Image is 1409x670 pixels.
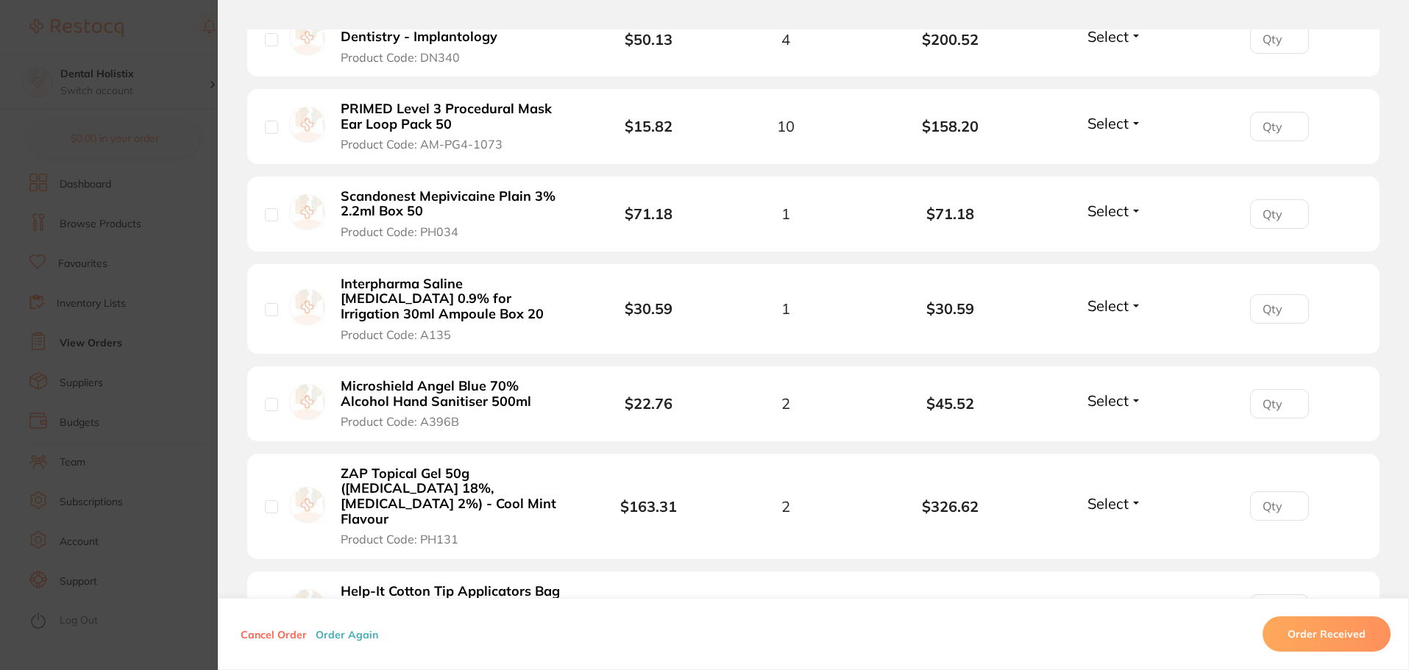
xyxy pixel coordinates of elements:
b: $71.18 [625,204,672,223]
img: Help-It Cotton Tip Applicators Bag of 100 [289,589,325,625]
button: ZAP Topical Gel 50g ([MEDICAL_DATA] 18%, [MEDICAL_DATA] 2%) - Cool Mint Flavour Product Code: PH131 [336,466,572,547]
input: Qty [1250,294,1309,324]
span: Product Code: PH034 [341,225,458,238]
b: Bastos Surgical Procedure Pack - Dentistry - Implantology [341,14,568,44]
button: Scandonest Mepivicaine Plain 3% 2.2ml Box 50 Product Code: PH034 [336,188,572,240]
button: Select [1083,494,1146,513]
input: Qty [1250,594,1309,624]
button: Select [1083,296,1146,315]
b: $30.59 [625,299,672,318]
b: Scandonest Mepivicaine Plain 3% 2.2ml Box 50 [341,189,568,219]
input: Qty [1250,389,1309,418]
span: Select [1087,27,1129,46]
b: $163.31 [620,497,677,516]
b: $71.18 [868,205,1033,222]
b: $158.20 [868,118,1033,135]
span: Select [1087,391,1129,410]
span: Product Code: PH131 [341,532,458,546]
span: Product Code: A396B [341,415,459,428]
input: Qty [1250,491,1309,521]
span: Select [1087,114,1129,132]
span: 10 [777,118,795,135]
img: Scandonest Mepivicaine Plain 3% 2.2ml Box 50 [289,194,325,230]
span: Select [1087,494,1129,513]
b: $30.59 [868,300,1033,317]
b: ZAP Topical Gel 50g ([MEDICAL_DATA] 18%, [MEDICAL_DATA] 2%) - Cool Mint Flavour [341,466,568,527]
input: Qty [1250,112,1309,141]
b: $50.13 [625,30,672,49]
button: Cancel Order [236,627,311,641]
button: Microshield Angel Blue 70% Alcohol Hand Sanitiser 500ml Product Code: A396B [336,378,572,430]
button: Select [1083,202,1146,220]
button: PRIMED Level 3 Procedural Mask Ear Loop Pack 50 Product Code: AM-PG4-1073 [336,101,572,152]
button: Select [1083,27,1146,46]
b: $45.52 [868,395,1033,412]
b: $15.82 [625,117,672,135]
button: Select [1083,391,1146,410]
button: Order Received [1263,616,1391,652]
input: Qty [1250,199,1309,229]
span: Select [1087,202,1129,220]
button: Select [1083,596,1146,615]
button: Order Again [311,627,383,641]
img: Microshield Angel Blue 70% Alcohol Hand Sanitiser 500ml [289,384,325,420]
b: $326.62 [868,498,1033,515]
input: Qty [1250,24,1309,54]
button: Interpharma Saline [MEDICAL_DATA] 0.9% for Irrigation 30ml Ampoule Box 20 Product Code: A135 [336,276,572,342]
span: 4 [781,31,790,48]
button: Bastos Surgical Procedure Pack - Dentistry - Implantology Product Code: DN340 [336,13,572,65]
b: Help-It Cotton Tip Applicators Bag of 100 [341,584,568,614]
span: 2 [781,498,790,515]
b: Microshield Angel Blue 70% Alcohol Hand Sanitiser 500ml [341,379,568,409]
span: 1 [781,300,790,317]
b: Interpharma Saline [MEDICAL_DATA] 0.9% for Irrigation 30ml Ampoule Box 20 [341,277,568,322]
button: Select [1083,114,1146,132]
span: 1 [781,205,790,222]
b: PRIMED Level 3 Procedural Mask Ear Loop Pack 50 [341,101,568,132]
img: Bastos Surgical Procedure Pack - Dentistry - Implantology [289,20,325,56]
span: Product Code: DN340 [341,51,460,64]
b: $22.76 [625,394,672,413]
span: 2 [781,395,790,412]
img: PRIMED Level 3 Procedural Mask Ear Loop Pack 50 [289,107,325,143]
b: $200.52 [868,31,1033,48]
span: Select [1087,296,1129,315]
span: Select [1087,596,1129,615]
img: Interpharma Saline Sodium Chloride 0.9% for Irrigation 30ml Ampoule Box 20 [289,289,325,325]
span: Product Code: A135 [341,328,451,341]
button: Help-It Cotton Tip Applicators Bag of 100 Product Code: COTTIP100 [336,583,572,635]
img: ZAP Topical Gel 50g (Benzocaine 18%, Tetracaine 2%) - Cool Mint Flavour [289,487,325,523]
span: Product Code: AM-PG4-1073 [341,138,503,151]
